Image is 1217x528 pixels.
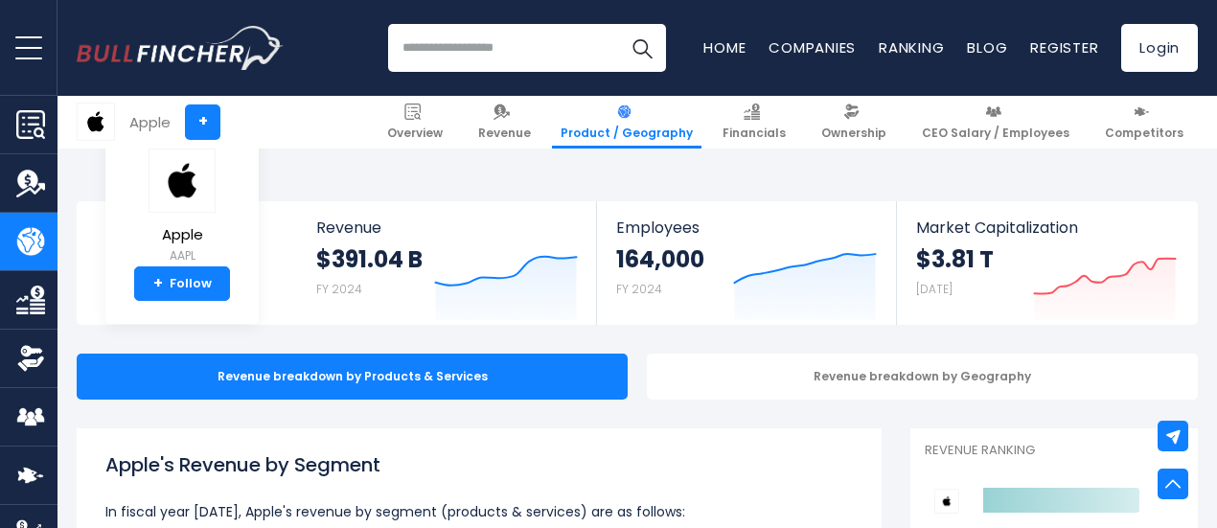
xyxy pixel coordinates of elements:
a: Apple AAPL [148,148,217,267]
span: Financials [723,126,786,141]
h1: Apple's Revenue by Segment [105,450,853,479]
a: Revenue $391.04 B FY 2024 [297,201,597,325]
strong: + [153,275,163,292]
small: [DATE] [916,281,953,297]
a: Ownership [813,96,895,149]
a: Product / Geography [552,96,701,149]
div: Apple [129,111,171,133]
span: CEO Salary / Employees [922,126,1069,141]
strong: $3.81 T [916,244,994,274]
img: Apple competitors logo [934,489,959,514]
a: Ranking [879,37,944,57]
img: AAPL logo [78,103,114,140]
span: Employees [616,218,876,237]
a: Login [1121,24,1198,72]
small: FY 2024 [616,281,662,297]
p: Revenue Ranking [925,443,1183,459]
a: + [185,104,220,140]
span: Product / Geography [561,126,693,141]
a: Financials [714,96,794,149]
a: CEO Salary / Employees [913,96,1078,149]
span: Competitors [1105,126,1183,141]
span: Revenue [316,218,578,237]
span: Overview [387,126,443,141]
a: Blog [967,37,1007,57]
div: Revenue breakdown by Geography [647,354,1198,400]
span: Ownership [821,126,886,141]
button: Search [618,24,666,72]
strong: 164,000 [616,244,704,274]
a: Companies [769,37,856,57]
a: Home [703,37,746,57]
a: Employees 164,000 FY 2024 [597,201,895,325]
span: Apple [149,227,216,243]
a: Competitors [1096,96,1192,149]
a: Go to homepage [77,26,283,70]
a: Overview [379,96,451,149]
a: Market Capitalization $3.81 T [DATE] [897,201,1196,325]
a: Revenue [470,96,540,149]
span: Revenue [478,126,531,141]
strong: $391.04 B [316,244,423,274]
img: Bullfincher logo [77,26,284,70]
span: Market Capitalization [916,218,1177,237]
small: AAPL [149,247,216,264]
div: Revenue breakdown by Products & Services [77,354,628,400]
a: +Follow [134,266,230,301]
img: AAPL logo [149,149,216,213]
a: Register [1030,37,1098,57]
img: Ownership [16,344,45,373]
p: In fiscal year [DATE], Apple's revenue by segment (products & services) are as follows: [105,500,853,523]
small: FY 2024 [316,281,362,297]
